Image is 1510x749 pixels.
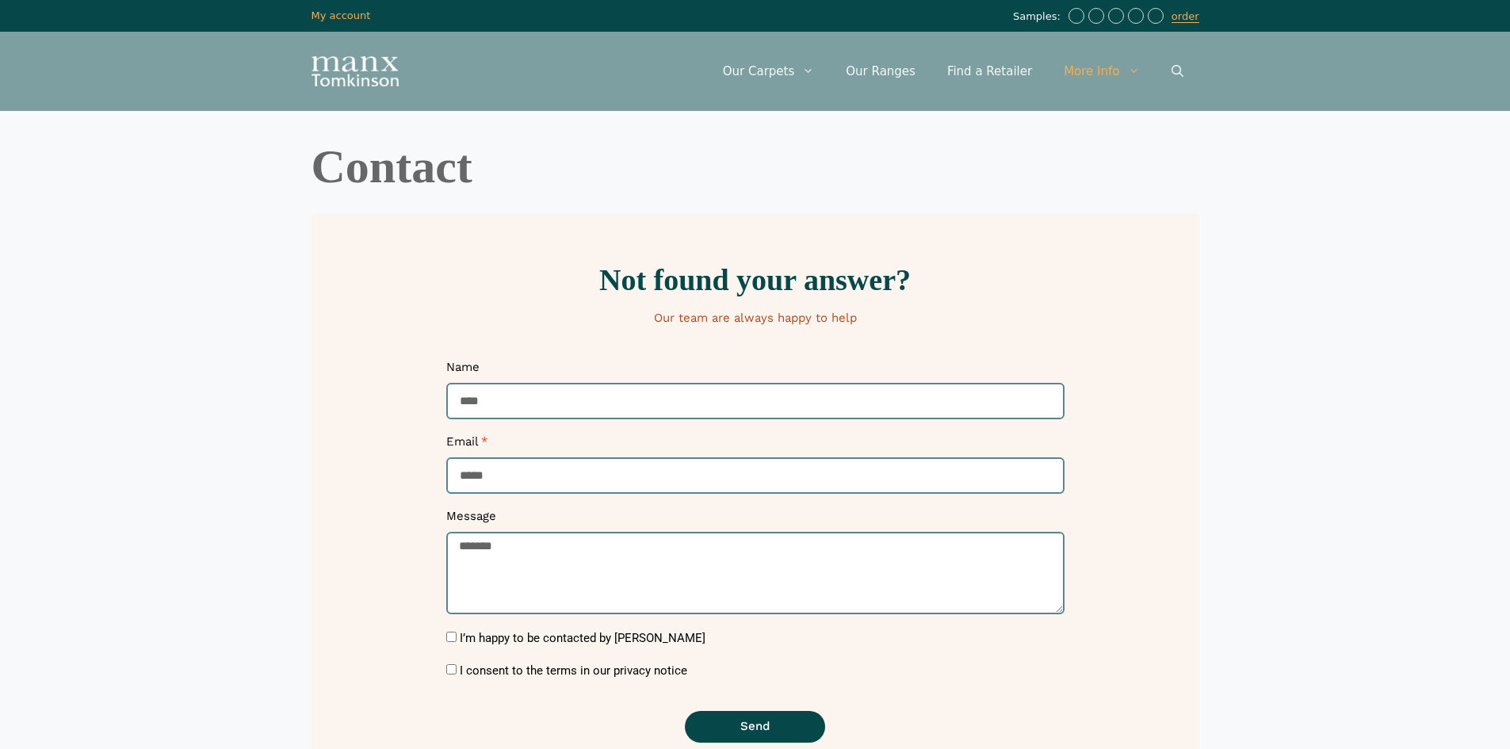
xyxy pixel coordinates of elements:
[1172,10,1199,23] a: order
[707,48,1199,95] nav: Primary
[312,56,399,86] img: Manx Tomkinson
[312,143,1199,190] h1: Contact
[707,48,831,95] a: Our Carpets
[446,434,488,457] label: Email
[1156,48,1199,95] a: Open Search Bar
[830,48,931,95] a: Our Ranges
[446,509,496,532] label: Message
[1013,10,1065,24] span: Samples:
[319,265,1191,295] h2: Not found your answer?
[319,311,1191,327] p: Our team are always happy to help
[460,663,687,678] label: I consent to the terms in our privacy notice
[446,360,480,383] label: Name
[312,10,371,21] a: My account
[1048,48,1155,95] a: More Info
[685,711,825,743] button: Send
[931,48,1048,95] a: Find a Retailer
[460,631,705,645] label: I’m happy to be contacted by [PERSON_NAME]
[740,720,770,732] span: Send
